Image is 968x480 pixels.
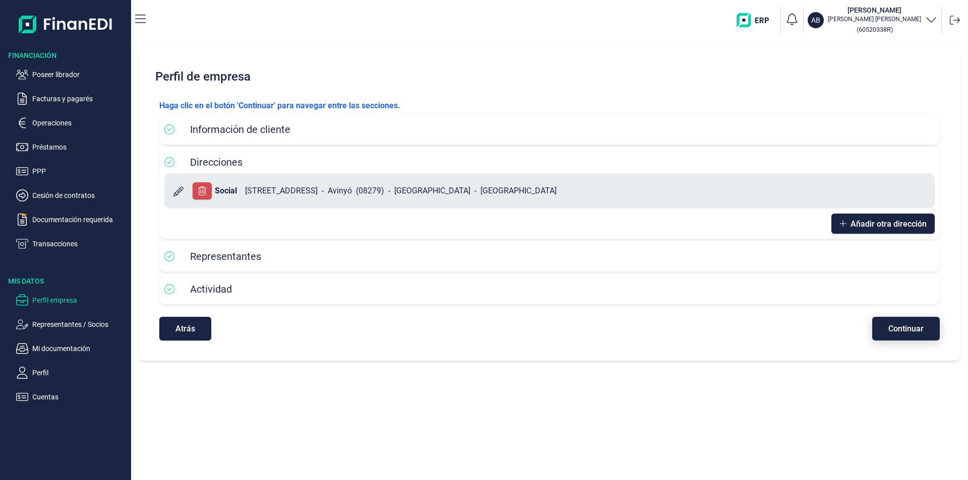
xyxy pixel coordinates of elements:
[16,294,127,306] button: Perfil empresa
[888,325,924,332] span: Continuar
[356,185,384,197] span: ( 08279 )
[394,185,470,197] span: [GEOGRAPHIC_DATA]
[190,123,290,135] span: Información de cliente
[16,165,127,177] button: PPP
[16,117,127,129] button: Operaciones
[16,93,127,105] button: Facturas y pagarés
[811,15,820,25] p: AB
[851,220,927,228] span: Añadir otra dirección
[16,141,127,153] button: Préstamos
[159,317,211,340] button: Atrás
[828,15,921,23] p: [PERSON_NAME] [PERSON_NAME]
[737,13,776,27] img: erp
[159,100,940,112] p: Haga clic en el botón 'Continuar' para navegar entre las secciones.
[831,214,935,234] button: Añadir otra dirección
[245,185,318,197] span: [STREET_ADDRESS]
[32,238,127,250] p: Transacciones
[388,185,390,197] span: -
[190,156,243,168] span: Direcciones
[32,68,127,81] p: Poseer librador
[190,250,261,262] span: Representantes
[190,283,232,295] span: Actividad
[480,185,557,197] span: [GEOGRAPHIC_DATA]
[474,185,476,197] span: -
[16,318,127,330] button: Representantes / Socios
[19,8,113,40] img: Logo de aplicación
[32,367,127,379] p: Perfil
[828,5,921,15] h3: [PERSON_NAME]
[32,117,127,129] p: Operaciones
[151,61,948,92] h2: Perfil de empresa
[16,189,127,201] button: Cesión de contratos
[32,342,127,355] p: Mi documentación
[32,294,127,306] p: Perfil empresa
[16,342,127,355] button: Mi documentación
[16,214,127,226] button: Documentación requerida
[857,26,893,33] small: Copiar cif
[16,391,127,403] button: Cuentas
[328,185,352,197] span: Avinyó
[808,5,937,35] button: AB[PERSON_NAME][PERSON_NAME] [PERSON_NAME](60520338R)
[16,68,127,81] button: Poseer librador
[32,391,127,403] p: Cuentas
[32,189,127,201] p: Cesión de contratos
[32,165,127,177] p: PPP
[872,317,940,340] button: Continuar
[32,141,127,153] p: Préstamos
[215,186,237,195] b: Social
[32,318,127,330] p: Representantes / Socios
[175,325,195,332] span: Atrás
[16,238,127,250] button: Transacciones
[16,367,127,379] button: Perfil
[32,93,127,105] p: Facturas y pagarés
[322,185,324,197] span: -
[32,214,127,226] p: Documentación requerida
